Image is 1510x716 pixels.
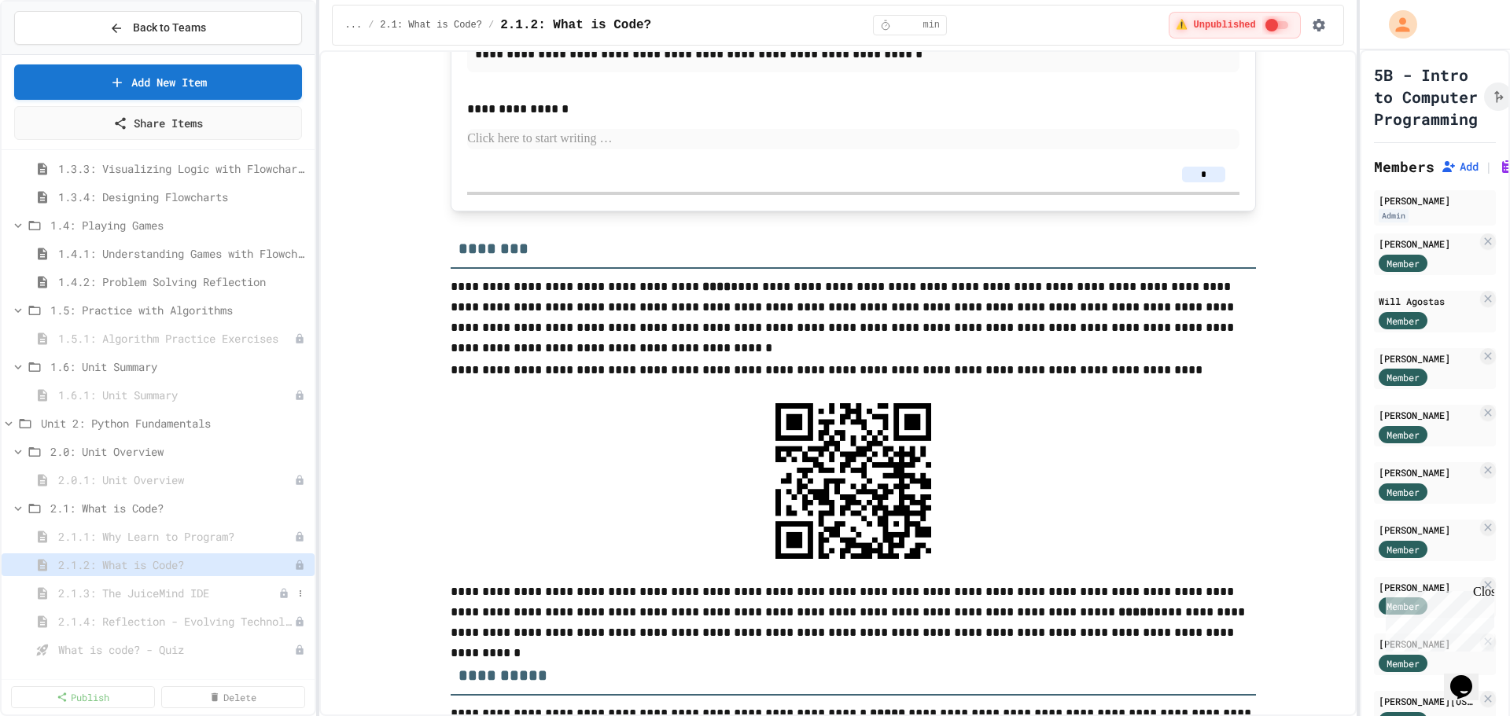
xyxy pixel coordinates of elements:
[294,560,305,571] div: Unpublished
[294,390,305,401] div: Unpublished
[1379,694,1477,708] div: [PERSON_NAME][US_STATE]
[1387,314,1420,328] span: Member
[1379,209,1409,222] div: Admin
[1387,370,1420,384] span: Member
[1379,351,1477,365] div: [PERSON_NAME]
[1387,656,1420,670] span: Member
[293,586,308,601] button: More options
[58,330,294,347] span: 1.5.1: Algorithm Practice Exercises
[6,6,109,100] div: Chat with us now!Close
[500,16,651,35] span: 2.1.2: What is Code?
[58,245,308,262] span: 1.4.1: Understanding Games with Flowcharts
[50,443,308,460] span: 2.0: Unit Overview
[58,387,294,403] span: 1.6.1: Unit Summary
[41,415,308,431] span: Unit 2: Python Fundamentals
[11,686,155,708] a: Publish
[58,160,308,177] span: 1.3.3: Visualizing Logic with Flowcharts
[58,472,294,488] span: 2.0.1: Unit Overview
[50,358,308,375] span: 1.6: Unit Summary
[1387,485,1420,499] span: Member
[368,19,374,31] span: /
[1374,64,1478,130] h1: 5B - Intro to Computer Programming
[14,11,302,45] button: Back to Teams
[488,19,494,31] span: /
[1379,294,1477,308] div: Will Agostas
[14,106,302,140] a: Share Items
[1485,157,1493,176] span: |
[58,556,294,573] span: 2.1.2: What is Code?
[1374,156,1434,178] h2: Members
[58,274,308,290] span: 1.4.2: Problem Solving Reflection
[58,641,294,658] span: What is code? - Quiz
[1387,256,1420,270] span: Member
[1379,408,1477,422] div: [PERSON_NAME]
[58,613,294,630] span: 2.1.4: Reflection - Evolving Technology
[278,588,289,599] div: Unpublished
[50,670,308,686] span: 2.2: Hello, World!
[50,302,308,318] span: 1.5: Practice with Algorithms
[294,475,305,486] div: Unpublished
[1387,542,1420,556] span: Member
[1387,428,1420,442] span: Member
[161,686,305,708] a: Delete
[380,19,482,31] span: 2.1: What is Code?
[58,585,278,601] span: 2.1.3: The JuiceMind IDE
[133,20,206,36] span: Back to Teams
[294,644,305,655] div: Unpublished
[1444,653,1494,700] iframe: chat widget
[1379,465,1477,479] div: [PERSON_NAME]
[1176,19,1255,31] span: ⚠️ Unpublished
[923,19,940,31] span: min
[294,616,305,627] div: Unpublished
[345,19,363,31] span: ...
[1379,585,1494,652] iframe: chat widget
[1379,237,1477,251] div: [PERSON_NAME]
[1169,12,1300,39] div: ⚠️ Students cannot see this content! Click the toggle to publish it and make it visible to your c...
[1379,580,1477,594] div: [PERSON_NAME]
[50,500,308,516] span: 2.1: What is Code?
[58,528,294,545] span: 2.1.1: Why Learn to Program?
[294,333,305,344] div: Unpublished
[1441,159,1479,174] button: Add
[1379,637,1477,651] div: [PERSON_NAME]
[58,189,308,205] span: 1.3.4: Designing Flowcharts
[294,531,305,542] div: Unpublished
[1379,193,1491,207] div: [PERSON_NAME]
[50,217,308,233] span: 1.4: Playing Games
[14,64,302,100] a: Add New Item
[1379,523,1477,537] div: [PERSON_NAME]
[1372,6,1421,42] div: My Account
